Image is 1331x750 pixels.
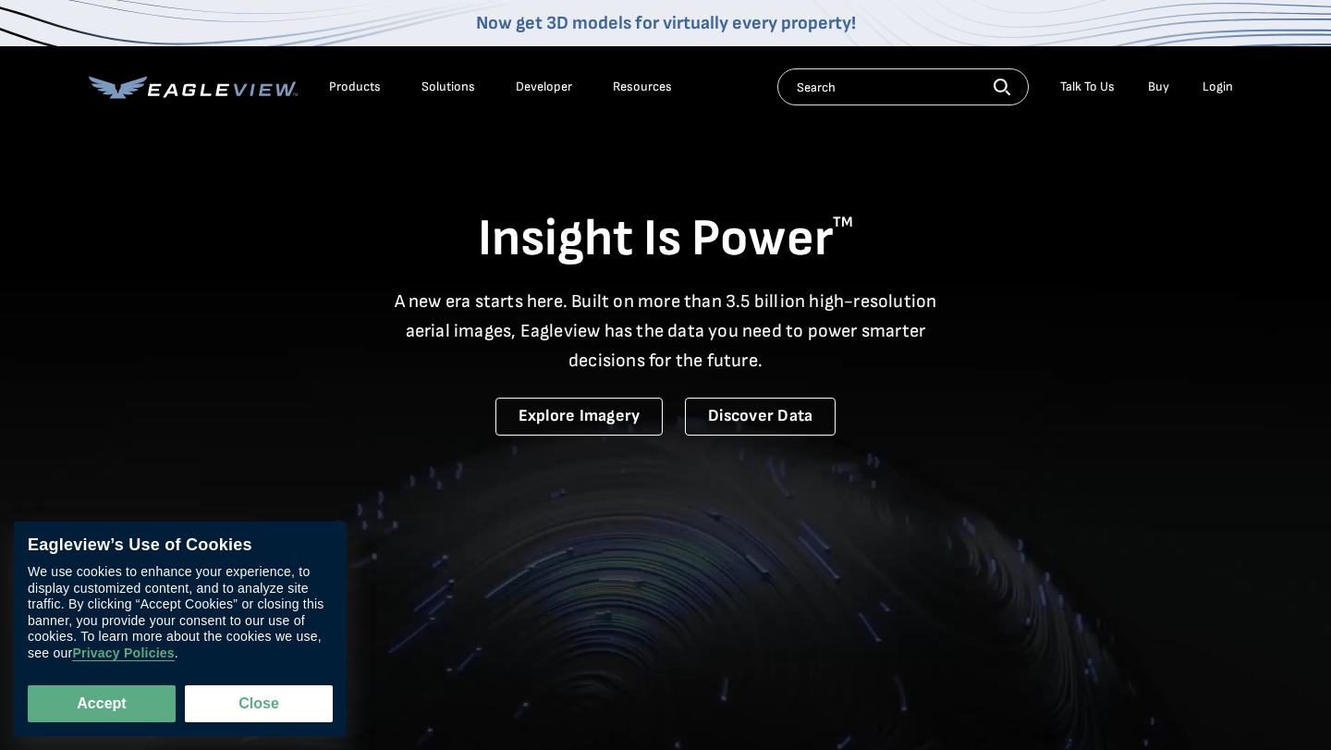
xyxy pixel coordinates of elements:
div: Talk To Us [1060,79,1115,95]
div: Solutions [421,79,475,95]
a: Explore Imagery [495,398,664,436]
p: A new era starts here. Built on more than 3.5 billion high-resolution aerial images, Eagleview ha... [383,287,948,375]
a: Buy [1148,79,1169,95]
div: Resources [613,79,672,95]
div: Login [1203,79,1233,95]
a: Discover Data [685,398,836,436]
sup: TM [833,214,853,231]
input: Search [777,68,1029,105]
a: Developer [516,79,572,95]
button: Close [185,685,333,722]
div: Products [329,79,381,95]
div: Eagleview’s Use of Cookies [28,535,333,556]
a: Now get 3D models for virtually every property! [476,12,856,34]
a: Privacy Policies [72,646,174,662]
button: Accept [28,685,176,722]
h1: Insight Is Power [89,207,1242,272]
div: We use cookies to enhance your experience, to display customized content, and to analyze site tra... [28,565,333,662]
